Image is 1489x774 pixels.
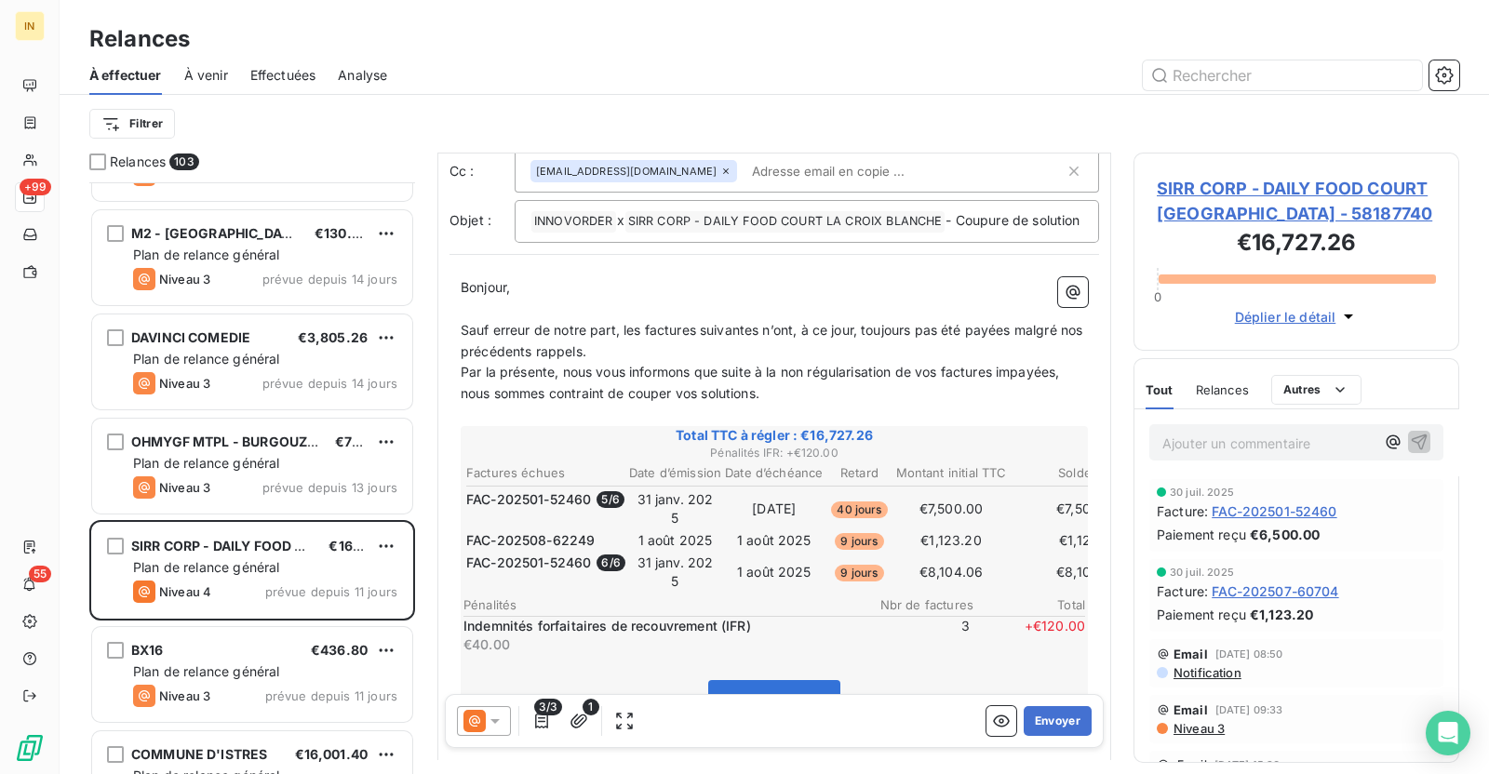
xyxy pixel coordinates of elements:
[1009,489,1120,528] td: €7,500.00
[463,426,1085,445] span: Total TTC à régler : €16,727.26
[133,559,279,575] span: Plan de relance général
[265,584,397,599] span: prévue depuis 11 jours
[133,247,279,262] span: Plan de relance général
[250,66,316,85] span: Effectuées
[131,538,472,554] span: SIRR CORP - DAILY FOOD COURT LA CROIX BLANCHE
[133,663,279,679] span: Plan de relance général
[461,322,1086,359] span: Sauf erreur de notre part, les factures suivantes n’ont, à ce jour, toujours pas été payées malgr...
[449,212,491,228] span: Objet :
[946,212,1080,228] span: - Coupure de solution
[295,746,369,762] span: €16,001.40
[628,463,722,483] th: Date d’émission
[724,489,824,528] td: [DATE]
[262,272,397,287] span: prévue depuis 14 jours
[1154,289,1161,304] span: 0
[461,364,1064,401] span: Par la présente, nous vous informons que suite à la non régularisation de vos factures impayées, ...
[597,554,624,571] span: 6 / 6
[1170,487,1234,498] span: 30 juil. 2025
[628,489,722,528] td: 31 janv. 2025
[1250,525,1320,544] span: €6,500.00
[15,11,45,41] div: IN
[131,434,457,449] span: OHMYGF MTPL - BURGOUZZ [GEOGRAPHIC_DATA]
[724,553,824,592] td: 1 août 2025
[1172,665,1241,680] span: Notification
[1215,704,1283,715] span: [DATE] 09:33
[133,351,279,367] span: Plan de relance général
[311,642,368,658] span: €436.80
[1170,567,1234,578] span: 30 juil. 2025
[15,182,44,212] a: +99
[315,225,369,241] span: €130.80
[1214,759,1281,770] span: [DATE] 15:26
[89,109,175,139] button: Filtrer
[895,463,1008,483] th: Montant initial TTC
[463,635,854,654] p: €40.00
[265,688,397,703] span: prévue depuis 11 jours
[466,490,591,509] span: FAC-202501-52460
[825,463,892,483] th: Retard
[1196,382,1249,397] span: Relances
[1157,525,1246,544] span: Paiement reçu
[463,445,1085,461] span: Pénalités IFR : + €120.00
[1157,501,1208,521] span: Facture :
[338,66,387,85] span: Analyse
[1426,711,1470,755] div: Open Intercom Messenger
[131,642,164,658] span: BX16
[1009,463,1120,483] th: Solde TTC
[1157,605,1246,624] span: Paiement reçu
[1157,176,1436,226] span: SIRR CORP - DAILY FOOD COURT [GEOGRAPHIC_DATA] - 58187740
[597,491,624,508] span: 5 / 6
[534,699,562,715] span: 3/3
[1174,702,1208,717] span: Email
[335,434,391,449] span: €784.80
[617,212,624,228] span: x
[1157,581,1208,601] span: Facture :
[835,533,883,550] span: 9 jours
[329,538,401,554] span: €16,727.26
[159,480,210,495] span: Niveau 3
[895,530,1008,551] td: €1,123.20
[1143,60,1422,90] input: Rechercher
[536,166,717,177] span: [EMAIL_ADDRESS][DOMAIN_NAME]
[1212,501,1336,521] span: FAC-202501-52460
[1146,382,1174,397] span: Tout
[463,617,854,635] p: Indemnités forfaitaires de recouvrement (IFR)
[20,179,51,195] span: +99
[1235,307,1336,327] span: Déplier le détail
[628,553,722,592] td: 31 janv. 2025
[89,22,190,56] h3: Relances
[131,225,302,241] span: M2 - [GEOGRAPHIC_DATA]
[184,66,228,85] span: À venir
[89,182,415,774] div: grid
[159,584,211,599] span: Niveau 4
[862,597,973,612] span: Nbr de factures
[1250,605,1313,624] span: €1,123.20
[1271,375,1362,405] button: Autres
[262,480,397,495] span: prévue depuis 13 jours
[895,553,1008,592] td: €8,104.06
[1009,530,1120,551] td: €1,123.20
[1172,721,1225,736] span: Niveau 3
[159,272,210,287] span: Niveau 3
[831,501,887,518] span: 40 jours
[169,153,198,170] span: 103
[1174,647,1208,661] span: Email
[461,279,510,295] span: Bonjour,
[744,157,959,185] input: Adresse email en copie ...
[466,554,591,572] span: FAC-202501-52460
[531,211,616,233] span: INNOVORDER
[973,617,1085,654] span: + €120.00
[29,566,51,582] span: 55
[1212,581,1338,601] span: FAC-202507-60704
[973,597,1085,612] span: Total
[1009,553,1120,592] td: €8,104.06
[895,489,1008,528] td: €7,500.00
[463,597,862,612] span: Pénalités
[625,211,946,233] span: SIRR CORP - DAILY FOOD COURT LA CROIX BLANCHE
[858,617,970,654] span: 3
[131,329,250,345] span: DAVINCI COMEDIE
[1229,306,1364,327] button: Déplier le détail
[724,693,825,709] span: Voir les factures
[1215,648,1283,660] span: [DATE] 08:50
[131,746,267,762] span: COMMUNE D'ISTRES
